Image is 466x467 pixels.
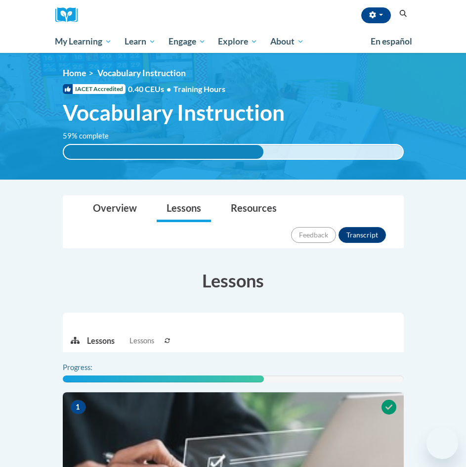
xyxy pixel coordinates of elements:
[63,362,120,373] label: Progress:
[63,131,120,141] label: 59% complete
[49,30,119,53] a: My Learning
[55,7,85,23] a: Cox Campus
[63,84,126,94] span: IACET Accredited
[212,30,264,53] a: Explore
[371,36,412,47] span: En español
[218,36,257,47] span: Explore
[125,36,156,47] span: Learn
[339,227,386,243] button: Transcript
[167,84,171,93] span: •
[97,68,186,78] span: Vocabulary Instruction
[264,30,310,53] a: About
[169,36,206,47] span: Engage
[87,335,115,346] p: Lessons
[129,335,154,346] span: Lessons
[63,68,86,78] a: Home
[270,36,304,47] span: About
[291,227,336,243] button: Feedback
[361,7,391,23] button: Account Settings
[118,30,162,53] a: Learn
[128,84,173,94] span: 0.40 CEUs
[48,30,419,53] div: Main menu
[364,31,419,52] a: En español
[63,99,285,126] span: Vocabulary Instruction
[70,400,86,415] span: 1
[396,8,411,20] button: Search
[162,30,212,53] a: Engage
[64,145,264,159] div: 59% complete
[83,196,147,222] a: Overview
[157,196,211,222] a: Lessons
[173,84,225,93] span: Training Hours
[221,196,287,222] a: Resources
[426,427,458,459] iframe: Button to launch messaging window
[63,268,404,293] h3: Lessons
[55,7,85,23] img: Logo brand
[55,36,112,47] span: My Learning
